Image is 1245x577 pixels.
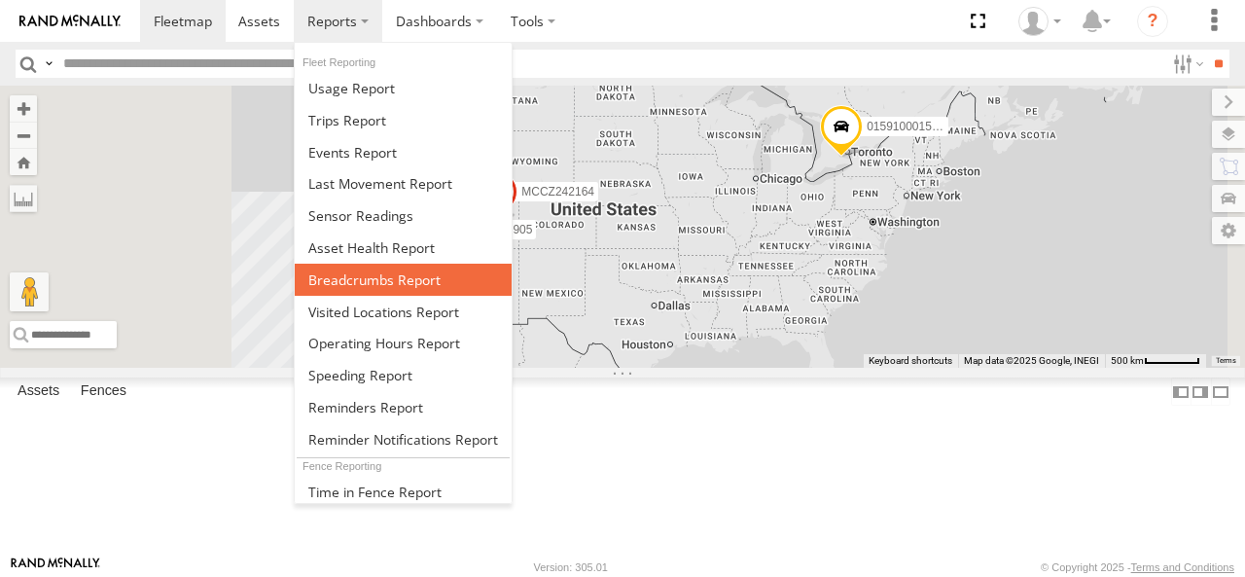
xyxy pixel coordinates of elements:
[295,72,512,104] a: Usage Report
[521,185,594,198] span: MCCZ242164
[1211,378,1230,406] label: Hide Summary Table
[295,199,512,232] a: Sensor Readings
[1105,354,1206,368] button: Map Scale: 500 km per 54 pixels
[534,561,608,573] div: Version: 305.01
[1137,6,1168,37] i: ?
[295,167,512,199] a: Last Movement Report
[41,50,56,78] label: Search Query
[295,104,512,136] a: Trips Report
[295,476,512,508] a: Time in Fences Report
[10,95,37,122] button: Zoom in
[295,232,512,264] a: Asset Health Report
[19,15,121,28] img: rand-logo.svg
[295,391,512,423] a: Reminders Report
[10,149,37,175] button: Zoom Home
[1216,356,1236,364] a: Terms
[10,272,49,311] button: Drag Pegman onto the map to open Street View
[10,122,37,149] button: Zoom out
[1165,50,1207,78] label: Search Filter Options
[1041,561,1234,573] div: © Copyright 2025 -
[1212,217,1245,244] label: Map Settings
[1012,7,1068,36] div: Zulema McIntosch
[867,120,964,133] span: 015910001545733
[1191,378,1210,406] label: Dock Summary Table to the Right
[964,355,1099,366] span: Map data ©2025 Google, INEGI
[71,379,136,406] label: Fences
[295,136,512,168] a: Full Events Report
[869,354,952,368] button: Keyboard shortcuts
[11,558,100,577] a: Visit our Website
[295,296,512,328] a: Visited Locations Report
[295,327,512,359] a: Asset Operating Hours Report
[8,379,69,406] label: Assets
[295,264,512,296] a: Breadcrumbs Report
[10,185,37,212] label: Measure
[295,359,512,391] a: Fleet Speed Report
[295,423,512,455] a: Service Reminder Notifications Report
[1111,355,1144,366] span: 500 km
[1131,561,1234,573] a: Terms and Conditions
[1171,378,1191,406] label: Dock Summary Table to the Left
